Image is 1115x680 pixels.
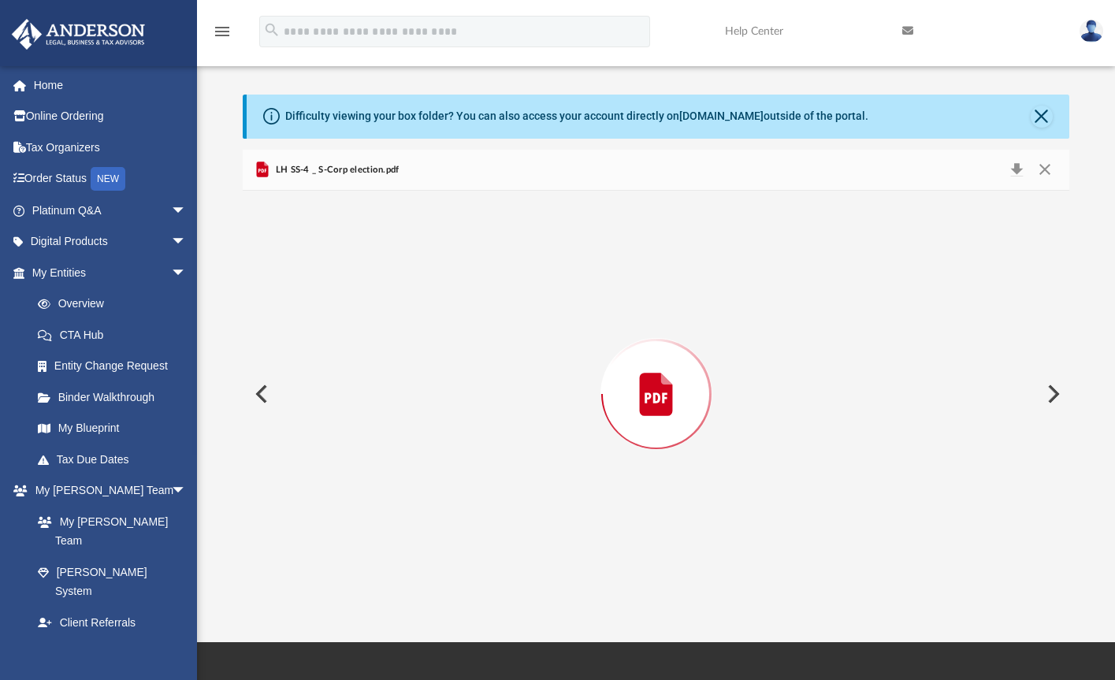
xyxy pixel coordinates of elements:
[22,506,195,556] a: My [PERSON_NAME] Team
[11,195,210,226] a: Platinum Q&Aarrow_drop_down
[22,288,210,320] a: Overview
[22,556,203,607] a: [PERSON_NAME] System
[1002,159,1031,181] button: Download
[22,444,210,475] a: Tax Due Dates
[11,226,210,258] a: Digital Productsarrow_drop_down
[91,167,125,191] div: NEW
[11,475,203,507] a: My [PERSON_NAME] Teamarrow_drop_down
[171,475,203,507] span: arrow_drop_down
[171,195,203,227] span: arrow_drop_down
[272,163,399,177] span: LH SS-4 _ S-Corp election.pdf
[285,108,868,124] div: Difficulty viewing your box folder? You can also access your account directly on outside of the p...
[1030,159,1058,181] button: Close
[213,30,232,41] a: menu
[11,101,210,132] a: Online Ordering
[7,19,150,50] img: Anderson Advisors Platinum Portal
[679,110,764,122] a: [DOMAIN_NAME]
[22,319,210,351] a: CTA Hub
[11,257,210,288] a: My Entitiesarrow_drop_down
[1035,372,1069,416] button: Next File
[243,372,277,416] button: Previous File
[243,150,1069,598] div: Preview
[11,132,210,163] a: Tax Organizers
[1080,20,1103,43] img: User Pic
[171,226,203,258] span: arrow_drop_down
[22,607,203,638] a: Client Referrals
[22,381,210,413] a: Binder Walkthrough
[11,69,210,101] a: Home
[1031,106,1053,128] button: Close
[22,351,210,382] a: Entity Change Request
[263,21,281,39] i: search
[213,22,232,41] i: menu
[11,163,210,195] a: Order StatusNEW
[171,257,203,289] span: arrow_drop_down
[22,413,203,444] a: My Blueprint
